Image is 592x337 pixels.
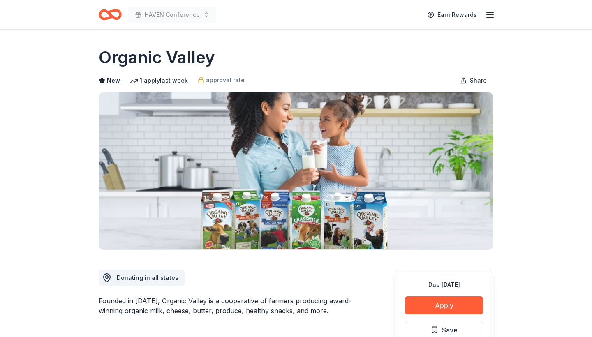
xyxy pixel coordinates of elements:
span: approval rate [206,75,245,85]
a: Home [99,5,122,24]
span: HAVEN Conference [145,10,200,20]
div: 1 apply last week [130,76,188,85]
span: Donating in all states [117,274,178,281]
a: approval rate [198,75,245,85]
a: Earn Rewards [423,7,482,22]
button: Share [453,72,493,89]
span: Save [442,325,458,335]
button: Apply [405,296,483,314]
span: New [107,76,120,85]
h1: Organic Valley [99,46,215,69]
span: Share [470,76,487,85]
div: Founded in [DATE], Organic Valley is a cooperative of farmers producing award-winning organic mil... [99,296,355,316]
button: HAVEN Conference [128,7,216,23]
div: Due [DATE] [405,280,483,290]
img: Image for Organic Valley [99,92,493,249]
